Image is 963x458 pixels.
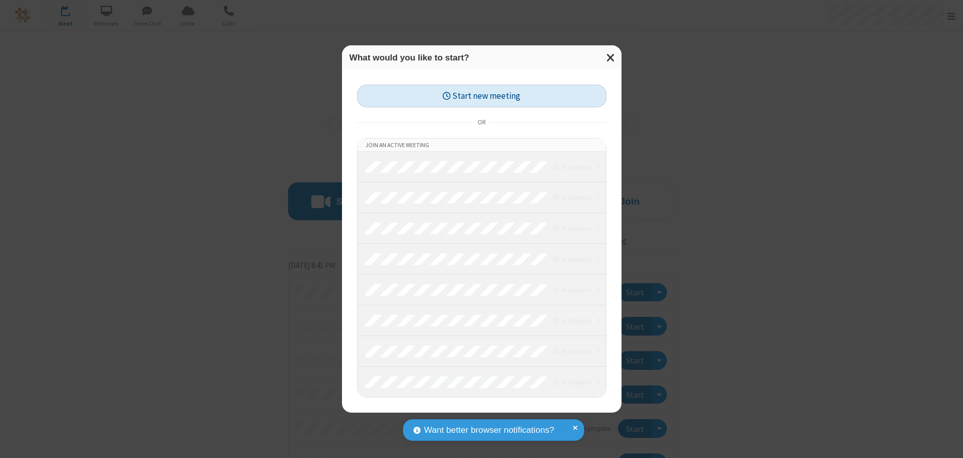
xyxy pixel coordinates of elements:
[554,162,590,172] em: in progress
[554,316,590,325] em: in progress
[600,45,622,70] button: Close modal
[350,53,614,62] h3: What would you like to start?
[358,139,606,152] li: Join an active meeting
[473,116,490,130] span: or
[357,85,606,107] button: Start new meeting
[554,347,590,356] em: in progress
[554,193,590,203] em: in progress
[554,224,590,233] em: in progress
[554,377,590,387] em: in progress
[424,424,554,437] span: Want better browser notifications?
[554,285,590,295] em: in progress
[554,254,590,264] em: in progress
